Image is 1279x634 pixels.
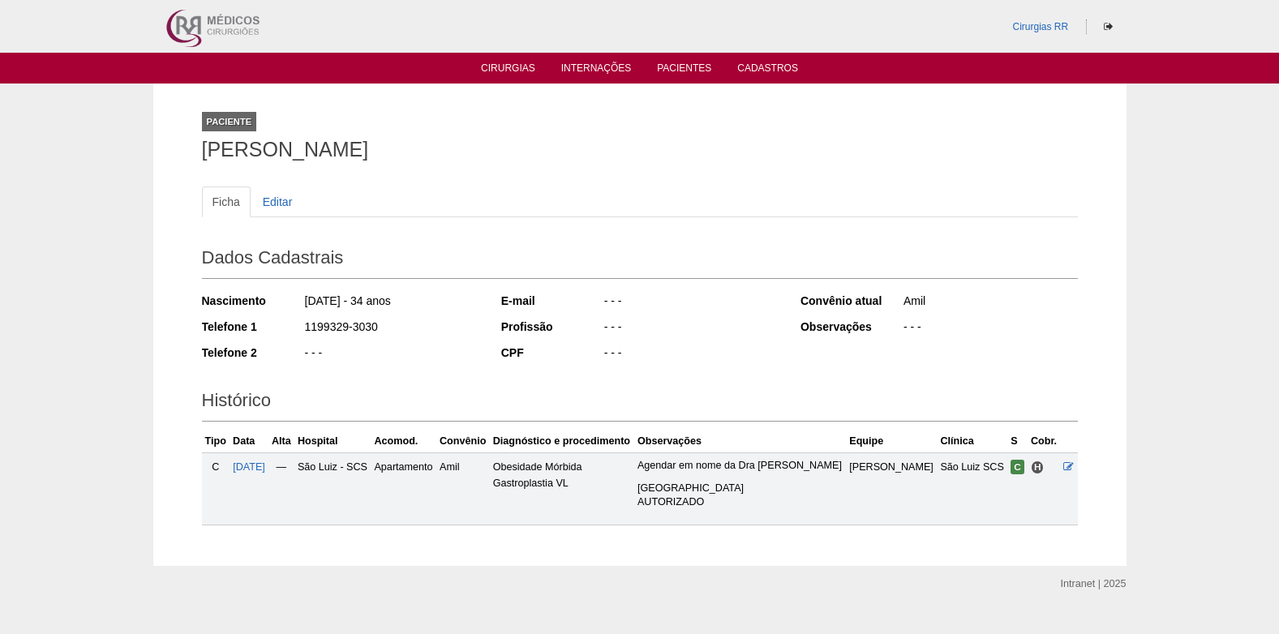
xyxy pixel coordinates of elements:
[371,430,436,453] th: Acomod.
[1031,461,1045,474] span: Hospital
[1012,21,1068,32] a: Cirurgias RR
[268,430,294,453] th: Alta
[252,186,303,217] a: Editar
[202,345,303,361] div: Telefone 2
[937,430,1007,453] th: Clínica
[202,139,1078,160] h1: [PERSON_NAME]
[1061,576,1127,592] div: Intranet | 2025
[303,319,479,339] div: 1199329-3030
[603,345,779,365] div: - - -
[1007,430,1028,453] th: S
[846,430,937,453] th: Equipe
[481,62,535,79] a: Cirurgias
[1011,460,1024,474] span: Confirmada
[233,461,265,473] a: [DATE]
[202,430,230,453] th: Tipo
[800,319,902,335] div: Observações
[1028,430,1060,453] th: Cobr.
[202,319,303,335] div: Telefone 1
[637,459,843,473] p: Agendar em nome da Dra [PERSON_NAME]
[490,430,634,453] th: Diagnóstico e procedimento
[937,452,1007,525] td: São Luiz SCS
[490,452,634,525] td: Obesidade Mórbida Gastroplastia VL
[294,430,371,453] th: Hospital
[800,293,902,309] div: Convênio atual
[303,345,479,365] div: - - -
[436,452,490,525] td: Amil
[202,112,257,131] div: Paciente
[436,430,490,453] th: Convênio
[202,242,1078,279] h2: Dados Cadastrais
[561,62,632,79] a: Internações
[634,430,846,453] th: Observações
[294,452,371,525] td: São Luiz - SCS
[501,319,603,335] div: Profissão
[501,345,603,361] div: CPF
[603,319,779,339] div: - - -
[303,293,479,313] div: [DATE] - 34 anos
[202,293,303,309] div: Nascimento
[846,452,937,525] td: [PERSON_NAME]
[737,62,798,79] a: Cadastros
[603,293,779,313] div: - - -
[902,293,1078,313] div: Amil
[371,452,436,525] td: Apartamento
[657,62,711,79] a: Pacientes
[202,186,251,217] a: Ficha
[205,459,227,475] div: C
[268,452,294,525] td: —
[501,293,603,309] div: E-mail
[1104,22,1113,32] i: Sair
[202,384,1078,422] h2: Histórico
[637,482,843,509] p: [GEOGRAPHIC_DATA] AUTORIZADO
[902,319,1078,339] div: - - -
[230,430,268,453] th: Data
